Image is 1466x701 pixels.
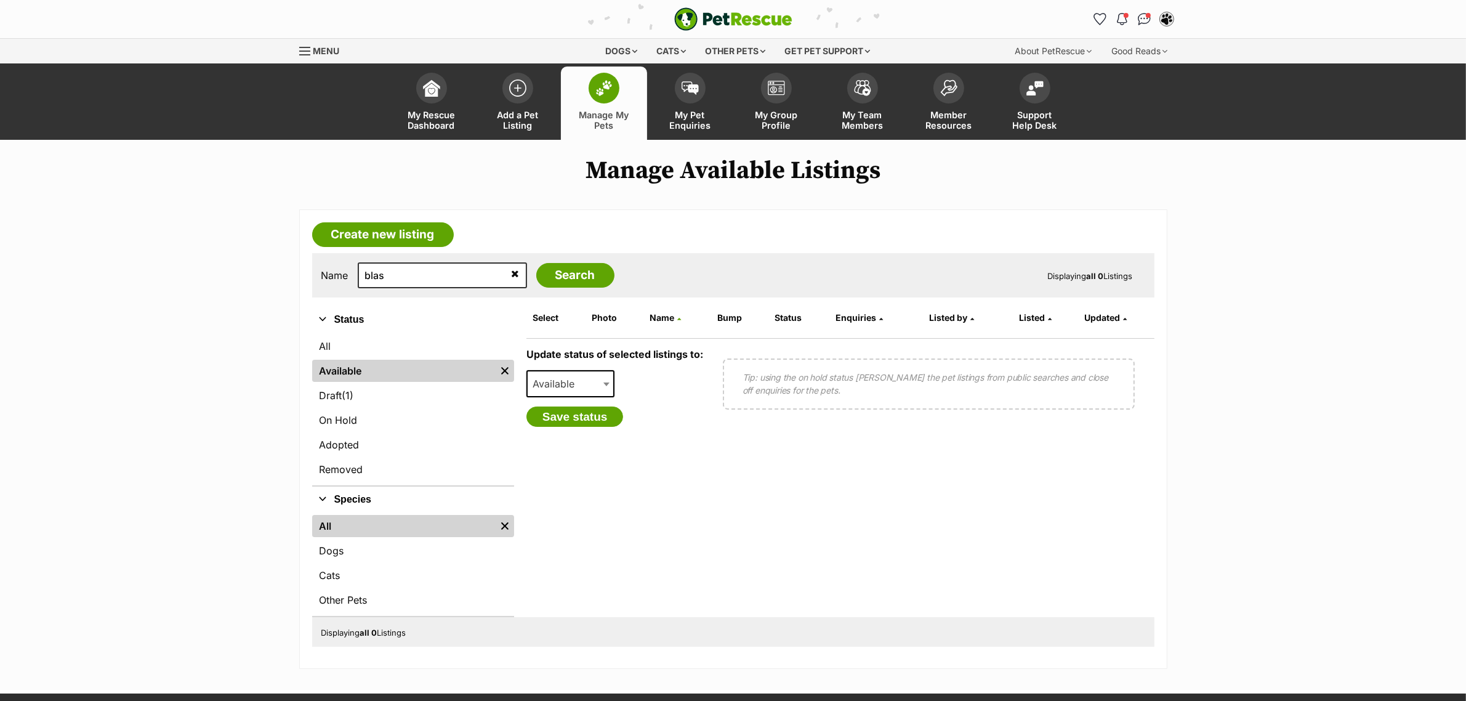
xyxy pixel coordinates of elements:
[389,67,475,140] a: My Rescue Dashboard
[648,39,695,63] div: Cats
[820,67,906,140] a: My Team Members
[1084,312,1127,323] a: Updated
[650,312,674,323] span: Name
[312,333,514,485] div: Status
[312,222,454,247] a: Create new listing
[312,335,514,357] a: All
[587,308,643,328] th: Photo
[312,515,496,537] a: All
[475,67,561,140] a: Add a Pet Listing
[423,79,440,97] img: dashboard-icon-eb2f2d2d3e046f16d808141f083e7271f6b2e854fb5c12c21221c1fb7104beca.svg
[536,263,614,288] input: Search
[313,46,340,56] span: Menu
[576,110,632,131] span: Manage My Pets
[496,515,514,537] a: Remove filter
[528,308,586,328] th: Select
[929,312,967,323] span: Listed by
[597,39,646,63] div: Dogs
[743,371,1115,397] p: Tip: using the on hold status [PERSON_NAME] the pet listings from public searches and close off e...
[561,67,647,140] a: Manage My Pets
[321,628,406,638] span: Displaying Listings
[312,492,514,508] button: Species
[312,564,514,586] a: Cats
[1087,271,1104,281] strong: all 0
[312,540,514,562] a: Dogs
[682,81,699,95] img: pet-enquiries-icon-7e3ad2cf08bfb03b45e93fb7055b45f3efa6380592205ae92323e6603595dc1f.svg
[312,589,514,611] a: Other Pets
[528,375,587,392] span: Available
[312,360,496,382] a: Available
[940,79,957,96] img: member-resources-icon-8e73f808a243e03378d46382f2149f9095a855e16c252ad45f914b54edf8863c.svg
[496,360,514,382] a: Remove filter
[595,80,613,96] img: manage-my-pets-icon-02211641906a0b7f246fdf0571729dbe1e7629f14944591b6c1af311fb30b64b.svg
[1019,312,1045,323] span: Listed
[1007,39,1101,63] div: About PetRescue
[312,458,514,480] a: Removed
[1084,312,1120,323] span: Updated
[1048,271,1133,281] span: Displaying Listings
[768,81,785,95] img: group-profile-icon-3fa3cf56718a62981997c0bc7e787c4b2cf8bcc04b72c1350f741eb67cf2f40e.svg
[749,110,804,131] span: My Group Profile
[312,312,514,328] button: Status
[312,384,514,407] a: Draft
[663,110,718,131] span: My Pet Enquiries
[835,110,890,131] span: My Team Members
[921,110,977,131] span: Member Resources
[526,407,624,427] button: Save status
[674,7,792,31] img: logo-e224e6f780fb5917bec1dbf3a21bbac754714ae5b6737aabdf751b685950b380.svg
[712,308,768,328] th: Bump
[312,434,514,456] a: Adopted
[733,67,820,140] a: My Group Profile
[299,39,348,61] a: Menu
[1135,9,1154,29] a: Conversations
[836,312,876,323] span: translation missing: en.admin.listings.index.attributes.enquiries
[1157,9,1177,29] button: My account
[312,409,514,431] a: On Hold
[1007,110,1063,131] span: Support Help Desk
[1026,81,1044,95] img: help-desk-icon-fdf02630f3aa405de69fd3d07c3f3aa587a6932b1a1747fa1d2bba05be0121f9.svg
[1161,13,1173,25] img: Lynda Smith profile pic
[404,110,459,131] span: My Rescue Dashboard
[650,312,681,323] a: Name
[342,388,354,403] span: (1)
[1019,312,1052,323] a: Listed
[1117,13,1127,25] img: notifications-46538b983faf8c2785f20acdc204bb7945ddae34d4c08c2a6579f10ce5e182be.svg
[1113,9,1132,29] button: Notifications
[526,370,615,397] span: Available
[312,513,514,616] div: Species
[929,312,974,323] a: Listed by
[1090,9,1177,29] ul: Account quick links
[1138,13,1151,25] img: chat-41dd97257d64d25036548639549fe6c8038ab92f7586957e7f3b1b290dea8141.svg
[490,110,546,131] span: Add a Pet Listing
[526,348,703,360] label: Update status of selected listings to:
[647,67,733,140] a: My Pet Enquiries
[906,67,992,140] a: Member Resources
[1103,39,1177,63] div: Good Reads
[836,312,883,323] a: Enquiries
[1090,9,1110,29] a: Favourites
[854,80,871,96] img: team-members-icon-5396bd8760b3fe7c0b43da4ab00e1e3bb1a5d9ba89233759b79545d2d3fc5d0d.svg
[674,7,792,31] a: PetRescue
[992,67,1078,140] a: Support Help Desk
[509,79,526,97] img: add-pet-listing-icon-0afa8454b4691262ce3f59096e99ab1cd57d4a30225e0717b998d2c9b9846f56.svg
[360,628,377,638] strong: all 0
[776,39,879,63] div: Get pet support
[696,39,774,63] div: Other pets
[321,270,348,281] label: Name
[770,308,829,328] th: Status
